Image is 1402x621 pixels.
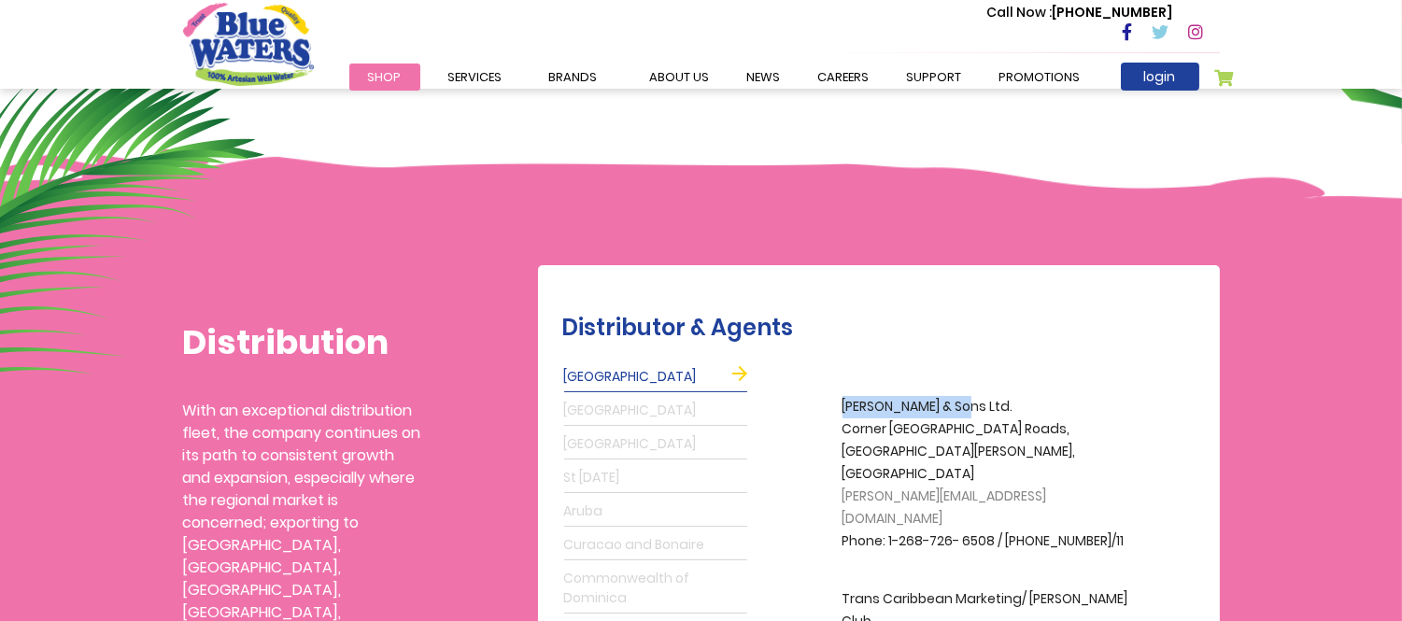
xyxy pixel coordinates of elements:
a: about us [631,64,729,91]
h1: Distribution [183,322,421,362]
a: [GEOGRAPHIC_DATA] [564,430,747,459]
a: Curacao and Bonaire [564,530,747,560]
h2: Distributor & Agents [562,315,1211,342]
span: Services [448,68,503,86]
a: Commonwealth of Dominica [564,564,747,614]
a: Aruba [564,497,747,527]
a: [GEOGRAPHIC_DATA] [564,396,747,426]
span: [PERSON_NAME][EMAIL_ADDRESS][DOMAIN_NAME] [843,487,1047,528]
a: login [1121,63,1199,91]
p: [PHONE_NUMBER] [987,3,1173,22]
a: store logo [183,3,314,85]
a: St [DATE] [564,463,747,493]
a: [GEOGRAPHIC_DATA] [564,362,747,392]
span: Call Now : [987,3,1053,21]
a: News [729,64,800,91]
a: careers [800,64,888,91]
a: Promotions [981,64,1099,91]
p: [PERSON_NAME] & Sons Ltd. Corner [GEOGRAPHIC_DATA] Roads, [GEOGRAPHIC_DATA][PERSON_NAME], [GEOGRA... [843,396,1141,553]
span: Brands [549,68,598,86]
a: support [888,64,981,91]
span: Shop [368,68,402,86]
